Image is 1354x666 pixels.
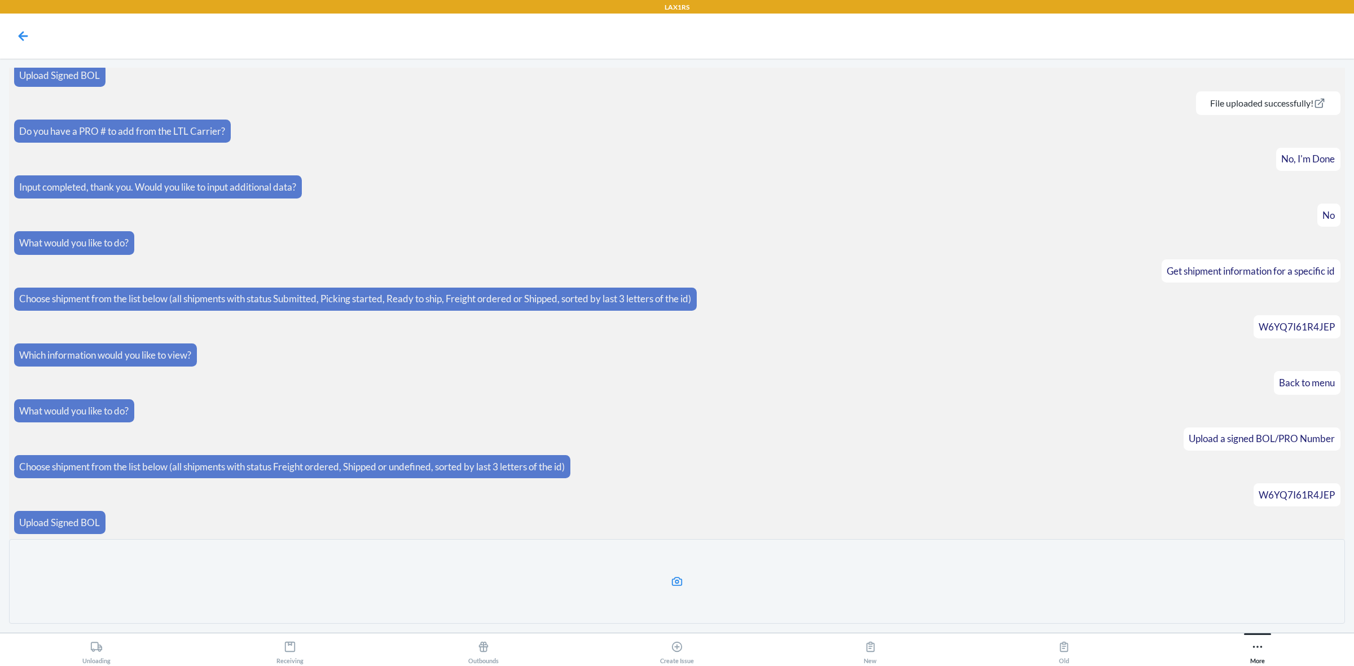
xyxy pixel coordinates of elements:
[1250,636,1265,664] div: More
[1279,377,1335,389] span: Back to menu
[19,515,100,530] p: Upload Signed BOL
[1201,98,1335,108] a: File uploaded successfully!
[1189,433,1335,444] span: Upload a signed BOL/PRO Number
[1160,633,1354,664] button: More
[19,348,191,363] p: Which information would you like to view?
[19,236,129,250] p: What would you like to do?
[1167,265,1335,277] span: Get shipment information for a specific id
[194,633,387,664] button: Receiving
[1281,153,1335,165] span: No, I'm Done
[468,636,499,664] div: Outbounds
[864,636,877,664] div: New
[387,633,581,664] button: Outbounds
[967,633,1160,664] button: Old
[276,636,304,664] div: Receiving
[19,124,225,139] p: Do you have a PRO # to add from the LTL Carrier?
[660,636,694,664] div: Create Issue
[19,68,100,83] p: Upload Signed BOL
[19,180,296,195] p: Input completed, thank you. Would you like to input additional data?
[19,404,129,418] p: What would you like to do?
[19,460,565,474] p: Choose shipment from the list below (all shipments with status Freight ordered, Shipped or undefi...
[665,2,689,12] p: LAX1RS
[581,633,774,664] button: Create Issue
[19,292,691,306] p: Choose shipment from the list below (all shipments with status Submitted, Picking started, Ready ...
[1259,489,1335,501] span: W6YQ7I61R4JEP
[1322,209,1335,221] span: No
[773,633,967,664] button: New
[1058,636,1070,664] div: Old
[1259,321,1335,333] span: W6YQ7I61R4JEP
[82,636,111,664] div: Unloading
